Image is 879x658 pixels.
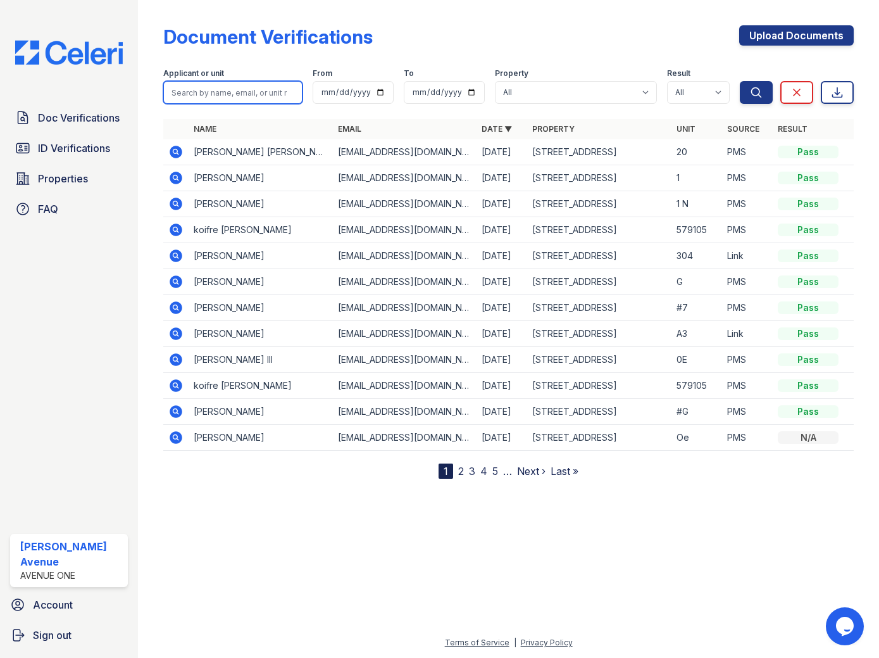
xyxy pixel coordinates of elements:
td: PMS [722,191,773,217]
div: Pass [778,172,838,184]
a: Privacy Policy [521,638,573,647]
td: [PERSON_NAME] [189,399,333,425]
td: [EMAIL_ADDRESS][DOMAIN_NAME] [333,321,477,347]
td: Link [722,321,773,347]
td: Oe [671,425,722,451]
div: Pass [778,327,838,340]
td: PMS [722,165,773,191]
td: [PERSON_NAME] [189,321,333,347]
label: From [313,68,332,79]
label: Property [495,68,528,79]
td: [DATE] [477,295,527,321]
td: [PERSON_NAME] III [189,347,333,373]
a: Email [338,124,361,134]
td: [PERSON_NAME] [189,191,333,217]
div: Document Verifications [163,25,373,48]
div: Avenue One [20,569,123,582]
a: Properties [10,166,128,191]
span: Doc Verifications [38,110,120,125]
td: [DATE] [477,191,527,217]
td: 0E [671,347,722,373]
td: [DATE] [477,165,527,191]
td: [STREET_ADDRESS] [527,165,671,191]
a: 2 [458,465,464,478]
a: ID Verifications [10,136,128,161]
td: [EMAIL_ADDRESS][DOMAIN_NAME] [333,399,477,425]
span: … [503,464,512,479]
td: [DATE] [477,139,527,165]
td: [STREET_ADDRESS] [527,295,671,321]
td: [EMAIL_ADDRESS][DOMAIN_NAME] [333,243,477,269]
td: [STREET_ADDRESS] [527,373,671,399]
a: Upload Documents [739,25,854,46]
a: Property [532,124,575,134]
td: [DATE] [477,373,527,399]
td: [STREET_ADDRESS] [527,217,671,243]
div: Pass [778,250,838,262]
span: ID Verifications [38,141,110,156]
td: PMS [722,373,773,399]
td: PMS [722,425,773,451]
label: Result [667,68,690,79]
td: [PERSON_NAME] [PERSON_NAME] [189,139,333,165]
td: 579105 [671,217,722,243]
a: Result [778,124,807,134]
td: [DATE] [477,269,527,295]
td: PMS [722,399,773,425]
a: Next › [517,465,545,478]
a: Account [5,592,133,617]
td: A3 [671,321,722,347]
td: [PERSON_NAME] [189,165,333,191]
div: Pass [778,353,838,366]
td: PMS [722,295,773,321]
td: [EMAIL_ADDRESS][DOMAIN_NAME] [333,217,477,243]
td: 1 N [671,191,722,217]
td: [STREET_ADDRESS] [527,269,671,295]
a: FAQ [10,196,128,222]
span: FAQ [38,201,58,217]
td: Link [722,243,773,269]
a: Unit [676,124,695,134]
div: Pass [778,275,838,288]
td: [EMAIL_ADDRESS][DOMAIN_NAME] [333,269,477,295]
div: N/A [778,431,838,444]
a: Sign out [5,623,133,648]
label: To [404,68,414,79]
td: #G [671,399,722,425]
td: [EMAIL_ADDRESS][DOMAIN_NAME] [333,373,477,399]
td: [EMAIL_ADDRESS][DOMAIN_NAME] [333,165,477,191]
td: [STREET_ADDRESS] [527,139,671,165]
div: Pass [778,301,838,314]
td: PMS [722,347,773,373]
td: [EMAIL_ADDRESS][DOMAIN_NAME] [333,191,477,217]
td: [PERSON_NAME] [189,243,333,269]
a: Name [194,124,216,134]
td: [DATE] [477,425,527,451]
td: koifre [PERSON_NAME] [189,217,333,243]
td: PMS [722,217,773,243]
div: Pass [778,224,838,236]
td: 20 [671,139,722,165]
label: Applicant or unit [163,68,224,79]
a: 5 [492,465,498,478]
td: [STREET_ADDRESS] [527,243,671,269]
td: [DATE] [477,243,527,269]
td: [DATE] [477,399,527,425]
td: [DATE] [477,217,527,243]
a: 4 [480,465,487,478]
div: Pass [778,146,838,158]
a: Date ▼ [482,124,512,134]
div: | [514,638,516,647]
td: [STREET_ADDRESS] [527,425,671,451]
td: [EMAIL_ADDRESS][DOMAIN_NAME] [333,425,477,451]
a: Terms of Service [445,638,509,647]
div: Pass [778,379,838,392]
a: Doc Verifications [10,105,128,130]
td: [PERSON_NAME] [189,295,333,321]
td: 579105 [671,373,722,399]
td: [EMAIL_ADDRESS][DOMAIN_NAME] [333,295,477,321]
img: CE_Logo_Blue-a8612792a0a2168367f1c8372b55b34899dd931a85d93a1a3d3e32e68fde9ad4.png [5,41,133,65]
span: Account [33,597,73,612]
iframe: chat widget [826,607,866,645]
